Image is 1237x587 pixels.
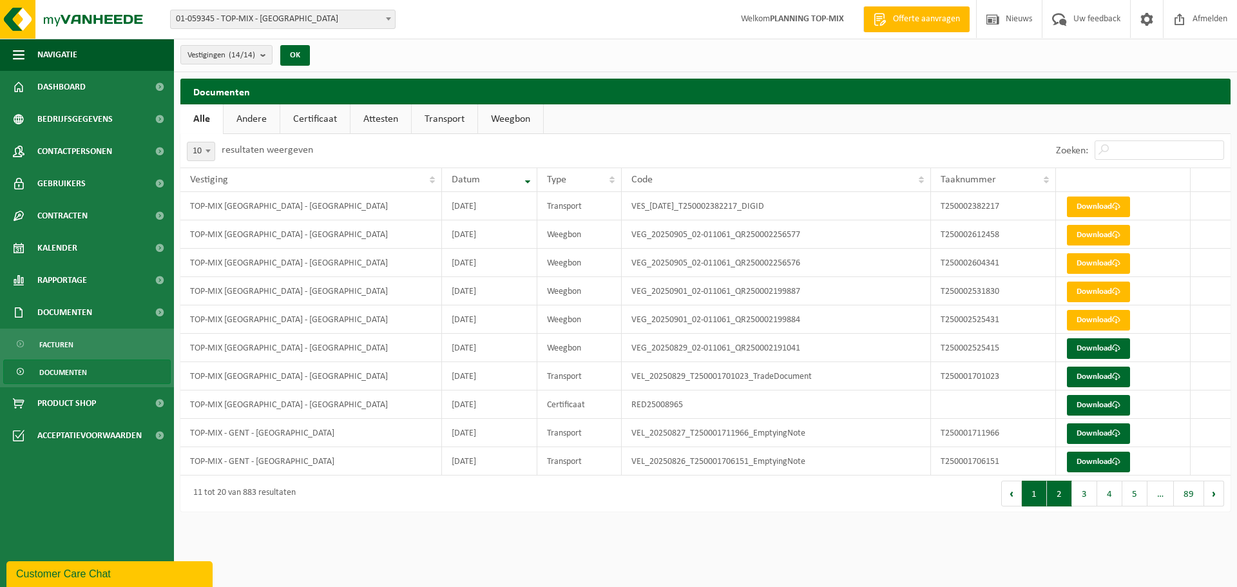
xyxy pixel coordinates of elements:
td: Weegbon [537,220,622,249]
td: VEG_20250829_02-011061_QR250002191041 [622,334,931,362]
button: 4 [1097,481,1122,506]
td: [DATE] [442,334,537,362]
td: T250002525431 [931,305,1056,334]
a: Attesten [350,104,411,134]
td: TOP-MIX [GEOGRAPHIC_DATA] - [GEOGRAPHIC_DATA] [180,334,442,362]
a: Offerte aanvragen [863,6,970,32]
div: 11 tot 20 van 883 resultaten [187,482,296,505]
td: TOP-MIX - GENT - [GEOGRAPHIC_DATA] [180,447,442,476]
td: VEG_20250901_02-011061_QR250002199884 [622,305,931,334]
td: TOP-MIX [GEOGRAPHIC_DATA] - [GEOGRAPHIC_DATA] [180,362,442,390]
span: 01-059345 - TOP-MIX - Oostende [171,10,395,28]
label: resultaten weergeven [222,145,313,155]
td: TOP-MIX [GEOGRAPHIC_DATA] - [GEOGRAPHIC_DATA] [180,305,442,334]
button: Vestigingen(14/14) [180,45,273,64]
span: Vestigingen [187,46,255,65]
a: Transport [412,104,477,134]
a: Download [1067,423,1130,444]
td: T250002531830 [931,277,1056,305]
td: Transport [537,192,622,220]
span: Documenten [37,296,92,329]
span: 10 [187,142,215,161]
td: VEL_20250827_T250001711966_EmptyingNote [622,419,931,447]
span: Type [547,175,566,185]
span: Dashboard [37,71,86,103]
td: Weegbon [537,277,622,305]
td: [DATE] [442,277,537,305]
span: … [1147,481,1174,506]
td: T250001711966 [931,419,1056,447]
a: Download [1067,452,1130,472]
td: VEL_20250826_T250001706151_EmptyingNote [622,447,931,476]
span: 01-059345 - TOP-MIX - Oostende [170,10,396,29]
a: Alle [180,104,223,134]
button: 1 [1022,481,1047,506]
td: TOP-MIX [GEOGRAPHIC_DATA] - [GEOGRAPHIC_DATA] [180,220,442,249]
td: [DATE] [442,249,537,277]
td: TOP-MIX [GEOGRAPHIC_DATA] - [GEOGRAPHIC_DATA] [180,277,442,305]
td: [DATE] [442,220,537,249]
td: TOP-MIX [GEOGRAPHIC_DATA] - [GEOGRAPHIC_DATA] [180,390,442,419]
td: Transport [537,362,622,390]
span: Product Shop [37,387,96,419]
strong: PLANNING TOP-MIX [770,14,844,24]
h2: Documenten [180,79,1231,104]
a: Documenten [3,360,171,384]
button: Previous [1001,481,1022,506]
span: Contracten [37,200,88,232]
td: T250002612458 [931,220,1056,249]
a: Download [1067,225,1130,245]
span: Code [631,175,653,185]
button: 3 [1072,481,1097,506]
span: Gebruikers [37,168,86,200]
a: Download [1067,310,1130,331]
a: Facturen [3,332,171,356]
td: VES_[DATE]_T250002382217_DIGID [622,192,931,220]
a: Download [1067,282,1130,302]
span: Kalender [37,232,77,264]
span: Datum [452,175,480,185]
td: TOP-MIX - GENT - [GEOGRAPHIC_DATA] [180,419,442,447]
td: [DATE] [442,447,537,476]
button: 5 [1122,481,1147,506]
span: Navigatie [37,39,77,71]
td: Transport [537,419,622,447]
count: (14/14) [229,51,255,59]
a: Download [1067,253,1130,274]
span: Facturen [39,332,73,357]
span: Bedrijfsgegevens [37,103,113,135]
span: Contactpersonen [37,135,112,168]
span: Rapportage [37,264,87,296]
a: Download [1067,197,1130,217]
td: T250002382217 [931,192,1056,220]
a: Download [1067,338,1130,359]
td: VEG_20250901_02-011061_QR250002199887 [622,277,931,305]
span: Acceptatievoorwaarden [37,419,142,452]
span: Vestiging [190,175,228,185]
td: [DATE] [442,390,537,419]
a: Download [1067,395,1130,416]
button: 2 [1047,481,1072,506]
td: VEL_20250829_T250001701023_TradeDocument [622,362,931,390]
td: [DATE] [442,305,537,334]
td: T250001701023 [931,362,1056,390]
label: Zoeken: [1056,146,1088,156]
span: 10 [187,142,215,160]
td: TOP-MIX [GEOGRAPHIC_DATA] - [GEOGRAPHIC_DATA] [180,249,442,277]
td: VEG_20250905_02-011061_QR250002256576 [622,249,931,277]
button: OK [280,45,310,66]
td: TOP-MIX [GEOGRAPHIC_DATA] - [GEOGRAPHIC_DATA] [180,192,442,220]
td: VEG_20250905_02-011061_QR250002256577 [622,220,931,249]
td: T250001706151 [931,447,1056,476]
td: [DATE] [442,192,537,220]
td: Transport [537,447,622,476]
td: RED25008965 [622,390,931,419]
iframe: chat widget [6,559,215,587]
span: Offerte aanvragen [890,13,963,26]
span: Taaknummer [941,175,996,185]
td: Weegbon [537,305,622,334]
button: 89 [1174,481,1204,506]
a: Weegbon [478,104,543,134]
td: [DATE] [442,419,537,447]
